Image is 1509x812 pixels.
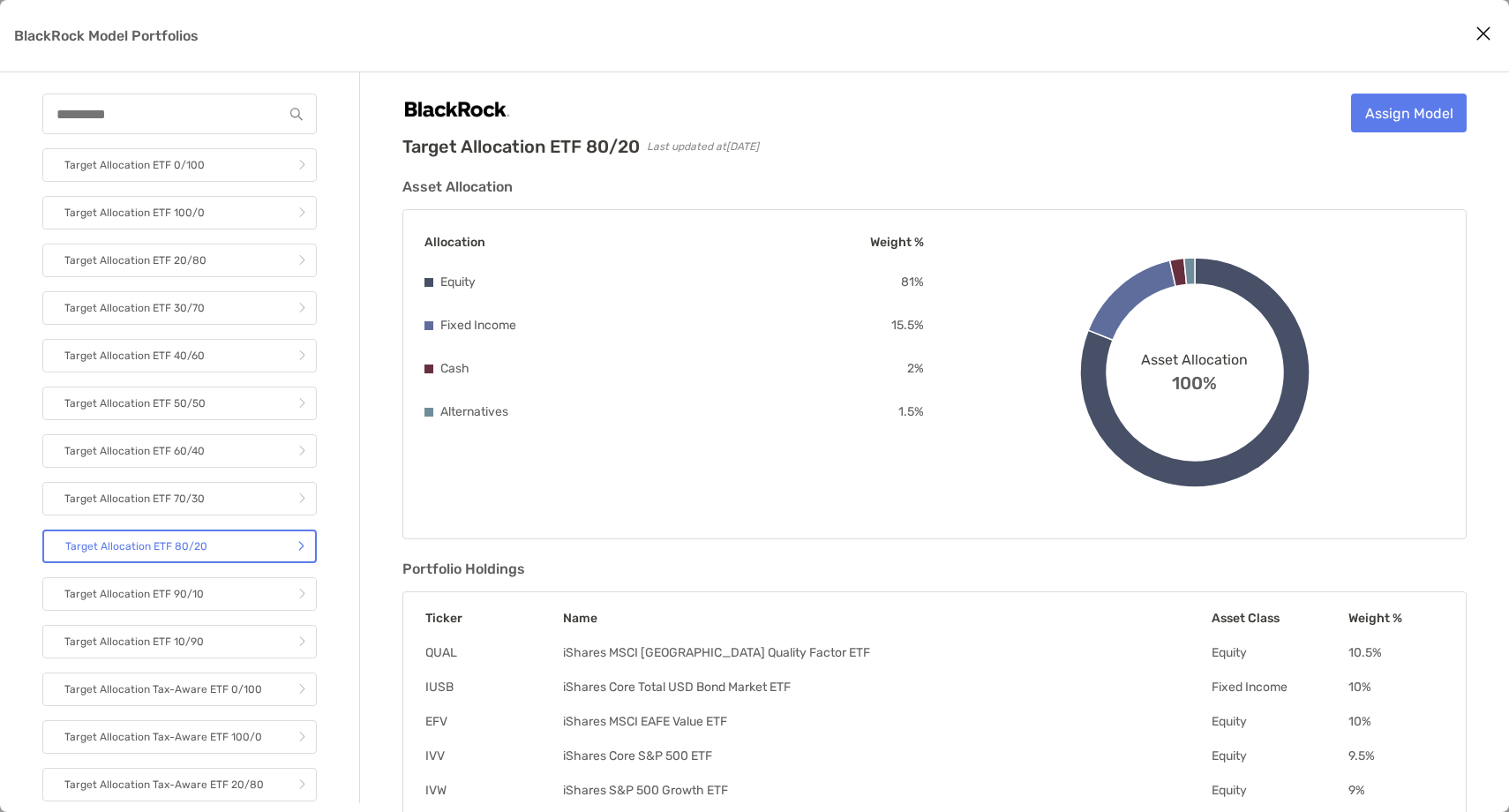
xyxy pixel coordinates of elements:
span: 100% [1172,368,1217,394]
td: EFV [424,713,562,730]
td: IVW [424,782,562,799]
p: Target Allocation Tax-Aware ETF 100/0 [64,726,262,748]
p: Target Allocation ETF 80/20 [65,536,207,558]
td: iShares MSCI [GEOGRAPHIC_DATA] Quality Factor ETF [562,644,1212,661]
th: Asset Class [1211,610,1347,627]
h3: Asset Allocation [402,178,1467,195]
p: Target Allocation Tax-Aware ETF 0/100 [64,679,262,701]
td: IUSB [424,679,562,695]
a: Target Allocation ETF 10/90 [42,625,317,658]
a: Target Allocation Tax-Aware ETF 0/100 [42,673,317,706]
a: Target Allocation ETF 40/60 [42,339,317,372]
h3: Portfolio Holdings [402,560,1467,577]
a: Target Allocation ETF 50/50 [42,387,317,420]
p: Allocation [424,231,485,253]
a: Target Allocation ETF 90/10 [42,577,317,611]
td: iShares S&P 500 Growth ETF [562,782,1212,799]
a: Target Allocation ETF 30/70 [42,291,317,325]
p: Target Allocation ETF 10/90 [64,631,204,653]
img: input icon [290,108,303,121]
img: Company Logo [402,94,512,129]
td: 10.5 % [1348,644,1445,661]
p: Target Allocation ETF 0/100 [64,154,205,177]
p: 81 % [901,271,924,293]
p: Target Allocation ETF 50/50 [64,393,206,415]
th: Weight % [1348,610,1445,627]
button: Close modal [1470,21,1497,48]
p: Fixed Income [440,314,516,336]
td: Equity [1211,782,1347,799]
td: 10 % [1348,713,1445,730]
p: Target Allocation ETF 70/30 [64,488,205,510]
td: iShares Core S&P 500 ETF [562,748,1212,764]
a: Target Allocation ETF 60/40 [42,434,317,468]
a: Target Allocation Tax-Aware ETF 20/80 [42,768,317,801]
p: BlackRock Model Portfolios [14,25,199,47]
a: Assign Model [1351,94,1467,132]
a: Target Allocation Tax-Aware ETF 100/0 [42,720,317,754]
p: 1.5 % [898,401,924,423]
p: 15.5 % [891,314,924,336]
td: Equity [1211,644,1347,661]
td: Fixed Income [1211,679,1347,695]
p: Target Allocation ETF 40/60 [64,345,205,367]
a: Target Allocation ETF 70/30 [42,482,317,515]
p: Target Allocation ETF 60/40 [64,440,205,462]
a: Target Allocation ETF 0/100 [42,148,317,182]
h2: Target Allocation ETF 80/20 [402,136,640,157]
p: Target Allocation ETF 30/70 [64,297,205,320]
td: iShares MSCI EAFE Value ETF [562,713,1212,730]
span: Last updated at [DATE] [647,140,759,153]
a: Target Allocation ETF 20/80 [42,244,317,277]
td: 10 % [1348,679,1445,695]
td: iShares Core Total USD Bond Market ETF [562,679,1212,695]
span: Asset Allocation [1141,351,1248,368]
p: Target Allocation ETF 90/10 [64,583,204,605]
p: Alternatives [440,401,508,423]
a: Target Allocation ETF 100/0 [42,196,317,229]
p: Target Allocation Tax-Aware ETF 20/80 [64,774,264,796]
a: Target Allocation ETF 80/20 [42,530,317,563]
p: Cash [440,357,469,380]
td: QUAL [424,644,562,661]
td: 9 % [1348,782,1445,799]
td: Equity [1211,748,1347,764]
p: Weight % [870,231,924,253]
td: 9.5 % [1348,748,1445,764]
p: 2 % [907,357,924,380]
td: Equity [1211,713,1347,730]
th: Ticker [424,610,562,627]
p: Target Allocation ETF 20/80 [64,250,206,272]
td: IVV [424,748,562,764]
p: Equity [440,271,476,293]
th: Name [562,610,1212,627]
p: Target Allocation ETF 100/0 [64,202,205,224]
